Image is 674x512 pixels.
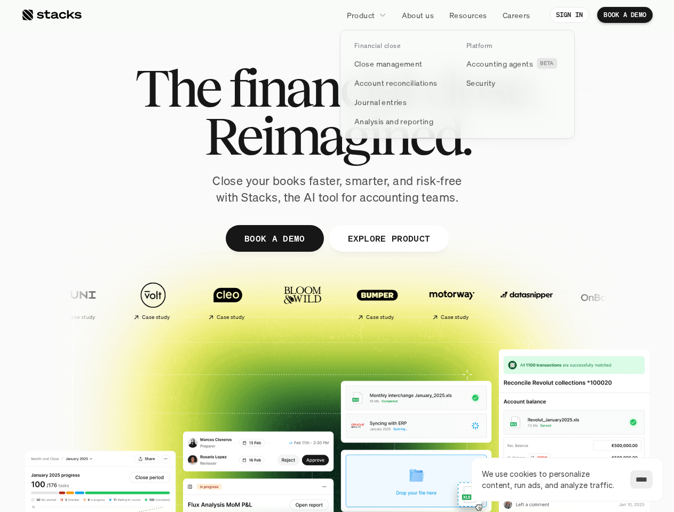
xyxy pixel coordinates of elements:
[215,314,243,321] h2: Case study
[466,42,493,50] p: Platform
[229,64,413,112] span: financial
[443,5,494,25] a: Resources
[225,225,323,252] a: BOOK A DEMO
[244,230,305,246] p: BOOK A DEMO
[341,276,410,325] a: Case study
[347,230,430,246] p: EXPLORE PRODUCT
[597,7,653,23] a: BOOK A DEMO
[354,77,438,89] p: Account reconciliations
[348,111,455,131] a: Analysis and reporting
[117,276,186,325] a: Case study
[460,73,567,92] a: Security
[466,58,533,69] p: Accounting agents
[482,468,620,491] p: We use cookies to personalize content, run ads, and analyze traffic.
[354,97,407,108] p: Journal entries
[402,10,434,21] p: About us
[503,10,530,21] p: Careers
[204,112,470,160] span: Reimagined.
[395,5,440,25] a: About us
[42,276,112,325] a: Case study
[439,314,467,321] h2: Case study
[348,54,455,73] a: Close management
[135,64,220,112] span: The
[354,42,400,50] p: Financial close
[354,58,423,69] p: Close management
[550,7,590,23] a: SIGN IN
[460,54,567,73] a: Accounting agentsBETA
[556,11,583,19] p: SIGN IN
[604,11,646,19] p: BOOK A DEMO
[354,116,433,127] p: Analysis and reporting
[540,60,554,67] h2: BETA
[204,173,471,206] p: Close your books faster, smarter, and risk-free with Stacks, the AI tool for accounting teams.
[348,92,455,111] a: Journal entries
[140,314,169,321] h2: Case study
[466,77,495,89] p: Security
[347,10,375,21] p: Product
[192,276,261,325] a: Case study
[66,314,94,321] h2: Case study
[364,314,393,321] h2: Case study
[416,276,485,325] a: Case study
[348,73,455,92] a: Account reconciliations
[329,225,449,252] a: EXPLORE PRODUCT
[496,5,537,25] a: Careers
[126,247,173,254] a: Privacy Policy
[449,10,487,21] p: Resources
